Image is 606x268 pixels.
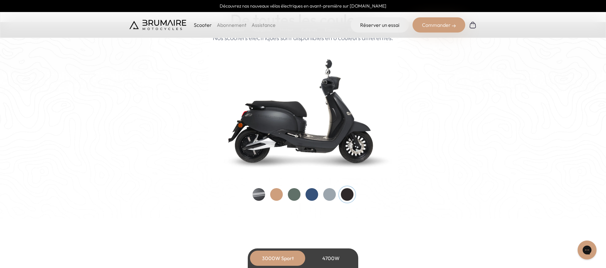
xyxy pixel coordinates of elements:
[252,22,276,28] a: Assistance
[306,251,356,266] div: 4700W
[351,17,409,33] a: Réserver un essai
[217,22,247,28] a: Abonnement
[252,251,303,266] div: 3000W Sport
[452,24,456,28] img: right-arrow-2.png
[574,238,600,262] iframe: Gorgias live chat messenger
[413,17,465,33] div: Commander
[194,21,212,29] p: Scooter
[129,20,186,30] img: Brumaire Motocycles
[469,21,477,29] img: Panier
